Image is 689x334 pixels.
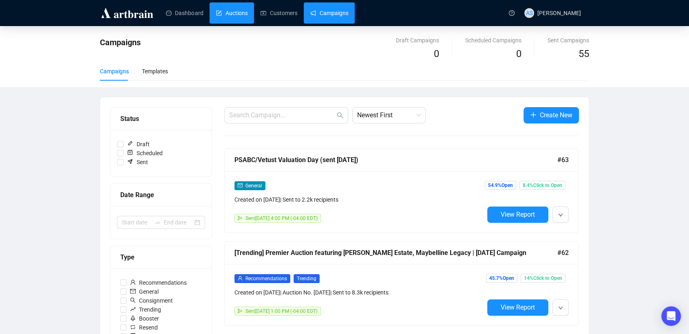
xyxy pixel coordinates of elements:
a: [Trending] Premier Auction featuring [PERSON_NAME] Estate, Maybelline Legacy | [DATE] Campaign#62... [224,241,579,326]
span: Create New [540,110,572,120]
span: search [337,112,343,119]
span: #63 [557,155,569,165]
span: Recommendations [127,278,190,287]
span: 45.7% Open [486,274,517,283]
a: Auctions [216,2,247,24]
span: Draft [124,140,153,149]
span: Resend [127,323,161,332]
span: retweet [130,324,136,330]
span: Sent [124,158,151,167]
span: rise [130,306,136,312]
span: question-circle [509,10,515,16]
div: Type [120,252,202,262]
button: View Report [487,299,548,316]
a: Customers [261,2,297,24]
span: down [558,213,563,218]
span: General [127,287,162,296]
span: Campaigns [100,37,141,47]
span: 0 [516,48,521,59]
div: Open Intercom Messenger [661,306,681,326]
div: Date Range [120,190,202,200]
span: 54.9% Open [485,181,516,190]
span: Trending [294,274,320,283]
button: View Report [487,207,548,223]
div: Scheduled Campaigns [465,36,521,45]
span: Sent [DATE] 1:00 PM (-04:00 EDT) [245,308,318,314]
div: [Trending] Premier Auction featuring [PERSON_NAME] Estate, Maybelline Legacy | [DATE] Campaign [234,248,557,258]
div: Templates [142,67,168,76]
div: Status [120,114,202,124]
span: Sent [DATE] 4:00 PM (-04:00 EDT) [245,215,318,221]
a: Dashboard [166,2,203,24]
span: to [154,219,161,226]
span: user [238,276,243,281]
span: 55 [579,48,589,59]
span: 8.4% Click to Open [519,181,565,190]
span: swap-right [154,219,161,226]
span: mail [130,288,136,294]
span: down [558,305,563,310]
div: Campaigns [100,67,129,76]
input: End date [164,218,193,227]
span: Consignment [127,296,176,305]
span: View Report [501,303,535,311]
span: user [130,279,136,285]
span: search [130,297,136,303]
div: Created on [DATE] | Sent to 2.2k recipients [234,195,484,204]
span: Scheduled [124,149,166,158]
div: Created on [DATE] | Auction No. [DATE] | Sent to 8.3k recipients [234,288,484,297]
div: PSABC/Vetust Valuation Day (sent [DATE]) [234,155,557,165]
span: #62 [557,248,569,258]
span: plus [530,112,537,118]
span: 14% Click to Open [521,274,565,283]
span: View Report [501,211,535,218]
span: AS [526,9,533,18]
span: Recommendations [245,276,287,281]
span: General [245,183,262,189]
a: Campaigns [310,2,348,24]
span: [PERSON_NAME] [537,10,581,16]
div: Draft Campaigns [396,36,439,45]
span: send [238,215,243,220]
span: Newest First [357,108,421,123]
span: mail [238,183,243,188]
span: send [238,308,243,313]
img: logo [100,7,155,20]
span: rocket [130,315,136,321]
a: PSABC/Vetust Valuation Day (sent [DATE])#63mailGeneralCreated on [DATE]| Sent to 2.2k recipientss... [224,148,579,233]
input: Search Campaign... [229,110,335,120]
div: Sent Campaigns [548,36,589,45]
span: Booster [127,314,162,323]
span: Trending [127,305,164,314]
span: 0 [434,48,439,59]
input: Start date [122,218,151,227]
button: Create New [523,107,579,123]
